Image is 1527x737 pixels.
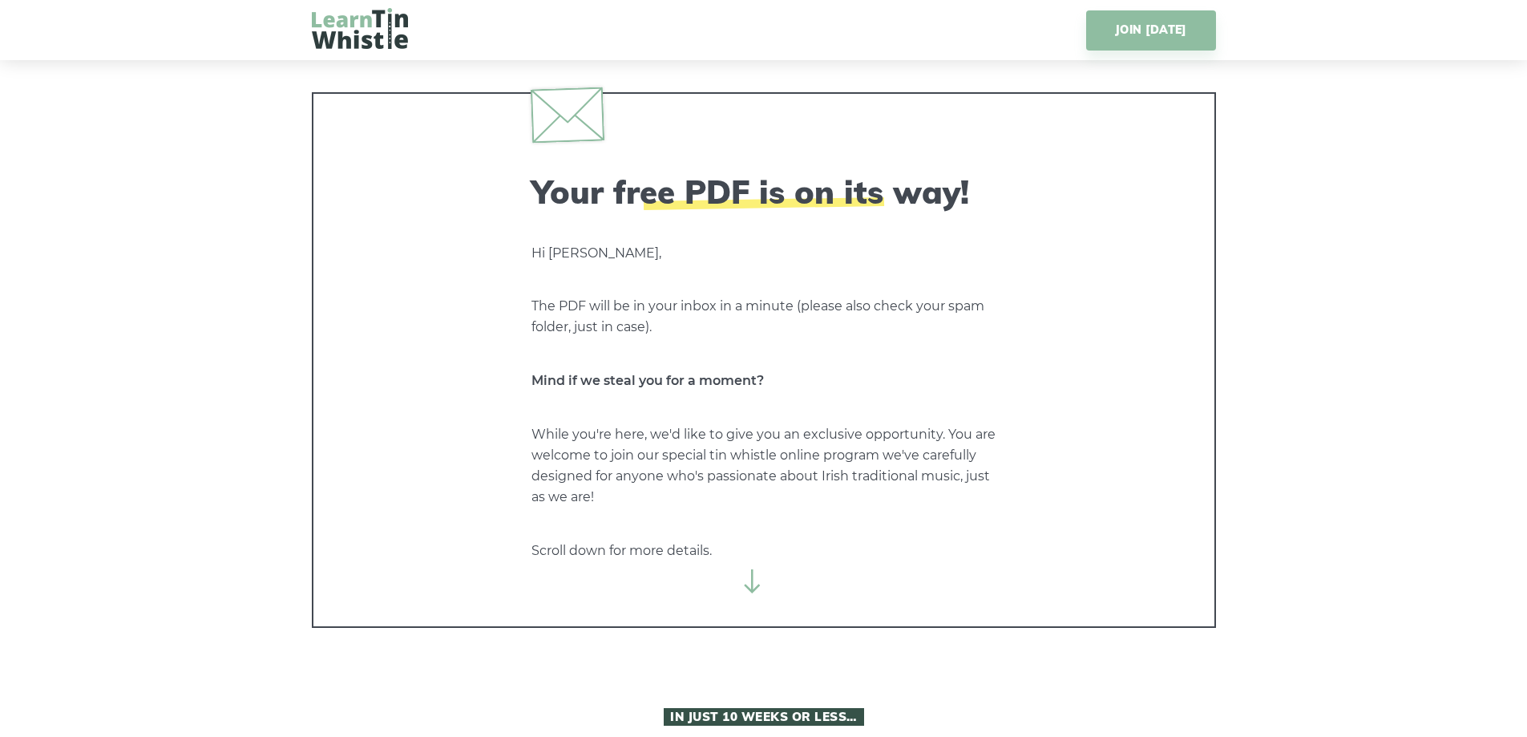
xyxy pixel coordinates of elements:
[531,373,764,388] strong: Mind if we steal you for a moment?
[531,424,996,508] p: While you're here, we'd like to give you an exclusive opportunity. You are welcome to join our sp...
[531,172,996,211] h2: Your free PDF is on its way!
[664,708,864,726] span: In Just 10 Weeks or Less…
[1086,10,1215,51] a: JOIN [DATE]
[531,541,996,561] p: Scroll down for more details.
[531,296,996,338] p: The PDF will be in your inbox in a minute (please also check your spam folder, just in case).
[312,8,408,49] img: LearnTinWhistle.com
[531,243,996,264] p: Hi [PERSON_NAME],
[530,87,604,143] img: envelope.svg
